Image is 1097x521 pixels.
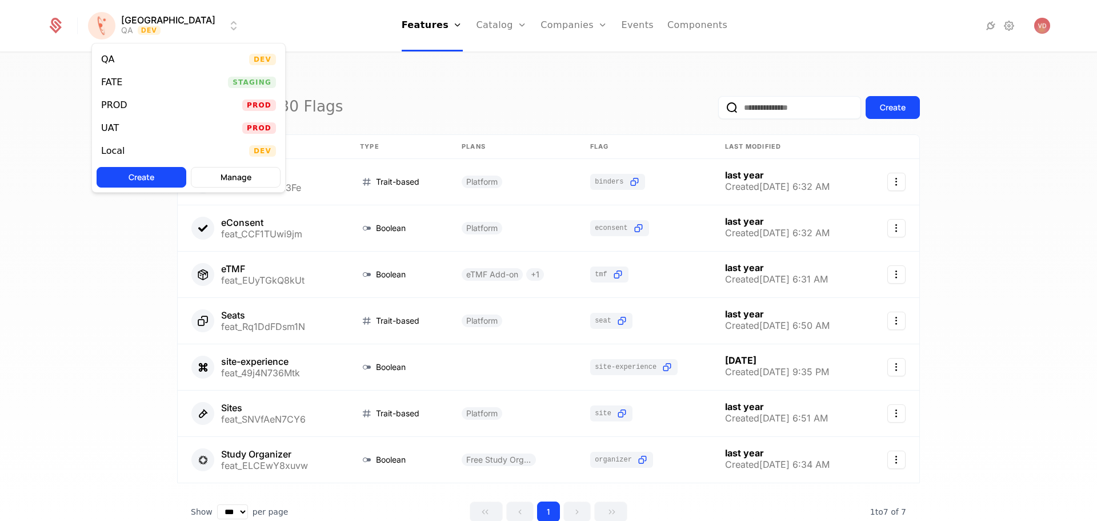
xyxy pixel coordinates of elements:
button: Select action [887,358,906,376]
button: Create [97,167,186,188]
div: Select environment [91,43,286,193]
button: Select action [887,404,906,423]
button: Select action [887,312,906,330]
div: QA [101,55,115,64]
div: PROD [101,101,127,110]
div: FATE [101,78,122,87]
div: Local [101,146,125,156]
div: UAT [101,124,119,133]
button: Select action [887,173,906,191]
button: Select action [887,451,906,469]
span: Dev [249,54,276,65]
span: Staging [228,77,276,88]
button: Manage [191,167,281,188]
span: Prod [242,100,276,111]
button: Select action [887,265,906,284]
span: Prod [242,122,276,134]
button: Select action [887,219,906,237]
span: Dev [249,145,276,157]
